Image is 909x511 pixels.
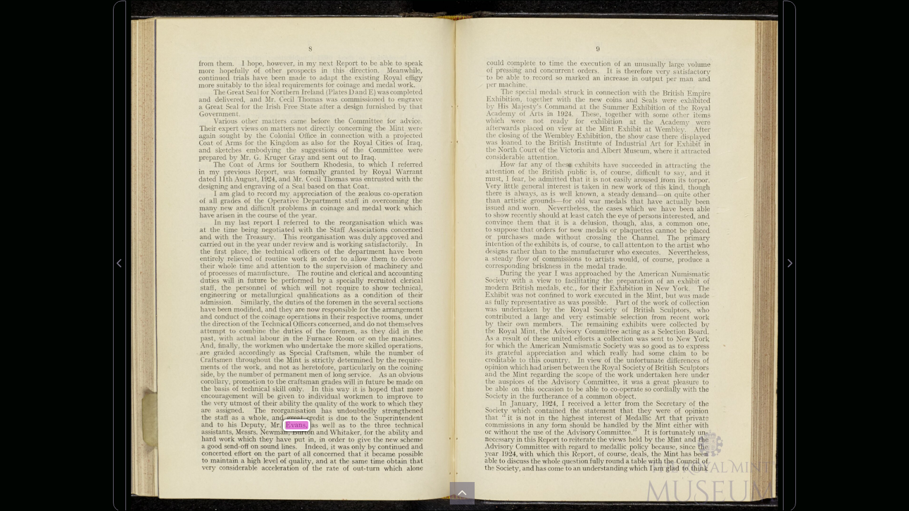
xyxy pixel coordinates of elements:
[254,154,259,160] span: G.
[626,96,635,103] span: and
[523,75,527,80] span: to
[337,82,356,89] span: coinage
[518,160,525,167] span: far
[575,160,623,169] span: exhibits
[334,118,341,124] span: the
[511,118,523,124] span: were
[352,154,356,160] span: to
[386,134,388,138] span: a
[530,109,550,117] span: Arts
[673,67,708,76] span: satisfactorv
[601,146,679,154] span: [PERSON_NAME]
[298,95,375,103] span: [PERSON_NAME]
[606,140,610,145] span: of
[526,140,530,145] span: to
[523,125,539,132] span: placed
[353,139,379,147] span: Royal
[256,132,263,138] span: the
[674,148,677,153] span: it
[557,95,568,102] span: with
[361,153,426,162] span: [GEOGRAPHIC_DATA].
[512,102,569,111] span: IVlajesty's
[266,67,278,73] span: other
[350,66,404,74] span: direction.
[286,147,294,153] span: the
[501,138,518,145] span: loaned
[217,60,230,67] span: them.
[665,140,671,146] span: for
[547,111,551,116] span: in
[214,161,223,167] span: The
[497,67,517,74] span: pressing
[540,66,597,75] span: concurrent
[575,96,582,102] span: the
[544,132,593,140] span: \Venibley
[678,105,685,111] span: the
[487,67,491,72] span: of
[660,118,695,126] span: Academy
[516,88,554,96] span: special
[289,154,311,162] span: Gray
[673,111,685,118] span: other
[607,67,610,73] span: It
[498,145,527,154] span: North
[302,146,371,154] span: suggestions
[565,88,595,96] span: struck
[406,75,420,82] span: efﬁgy
[486,75,491,80] span: to
[199,146,208,153] span: and
[578,67,594,73] span: orders.
[302,140,307,145] span: as
[487,59,500,65] span: could
[663,89,703,97] span: British
[270,131,313,140] span: Colonial
[540,60,544,66] span: to
[533,74,547,80] span: record
[246,140,252,145] span: for
[634,60,679,69] span: unusually
[398,80,420,89] span: work.
[669,105,672,110] span: of
[528,152,558,161] span: attention.
[391,88,437,96] span: completed
[566,73,599,82] span: marked
[520,110,524,116] span: of
[199,96,208,102] span: and
[650,90,657,96] span: the
[650,140,657,146] span: Art
[624,147,646,154] span: Museum,
[369,160,399,168] span: which
[591,117,650,125] span: exhibition
[254,67,259,73] span: of
[653,112,666,118] span: some
[368,132,379,138] span: with
[387,118,394,124] span: for
[644,119,651,125] span: the
[242,117,254,124] span: other
[355,74,406,82] span: existing
[310,75,314,80] span: to
[621,161,674,169] span: succeeded
[642,96,655,103] span: Seals
[302,88,399,96] span: [GEOGRAPHIC_DATA]
[199,139,210,145] span: Coat
[394,132,444,140] span: projected
[586,125,593,131] span: the
[694,125,723,133] span: After
[533,118,541,124] span: not
[615,139,672,147] span: Industrial
[291,118,304,125] span: came
[257,160,275,169] span: Arms
[526,66,534,73] span: and
[410,102,420,109] span: that
[376,125,383,131] span: the
[240,154,247,160] span: Mr.
[253,104,260,109] span: the
[645,126,649,132] span: at
[327,140,334,145] span: for
[215,95,279,103] span: delivered,
[225,138,243,147] span: Arms
[548,147,555,153] span: the
[214,88,223,95] span: The
[311,140,320,145] span: also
